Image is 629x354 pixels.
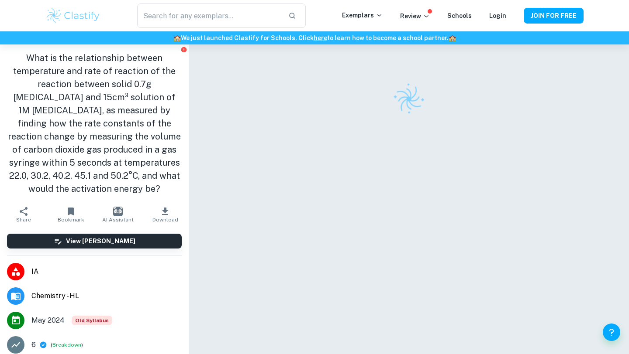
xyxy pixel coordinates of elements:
button: Download [142,202,189,227]
p: Review [400,11,430,21]
h6: View [PERSON_NAME] [66,236,135,246]
span: 🏫 [173,34,181,41]
span: Share [16,217,31,223]
img: Clastify logo [45,7,101,24]
h6: We just launched Clastify for Schools. Click to learn how to become a school partner. [2,33,627,43]
h1: What is the relationship between temperature and rate of reaction of the reaction between solid 0... [7,51,182,195]
span: May 2024 [31,315,65,326]
button: Report issue [180,46,187,53]
span: AI Assistant [102,217,134,223]
div: Starting from the May 2025 session, the Chemistry IA requirements have changed. It's OK to refer ... [72,316,112,325]
a: Schools [447,12,472,19]
button: Bookmark [47,202,94,227]
button: JOIN FOR FREE [524,8,584,24]
span: ( ) [51,341,83,349]
input: Search for any exemplars... [137,3,281,28]
button: View [PERSON_NAME] [7,234,182,248]
p: Exemplars [342,10,383,20]
span: IA [31,266,182,277]
a: Login [489,12,506,19]
span: Old Syllabus [72,316,112,325]
button: AI Assistant [94,202,142,227]
span: Chemistry - HL [31,291,182,301]
a: here [314,34,327,41]
button: Help and Feedback [603,323,620,341]
img: Clastify logo [387,78,431,121]
span: Bookmark [58,217,84,223]
span: Download [152,217,178,223]
span: 🏫 [449,34,456,41]
img: AI Assistant [113,207,123,216]
button: Breakdown [52,341,81,349]
p: 6 [31,340,36,350]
